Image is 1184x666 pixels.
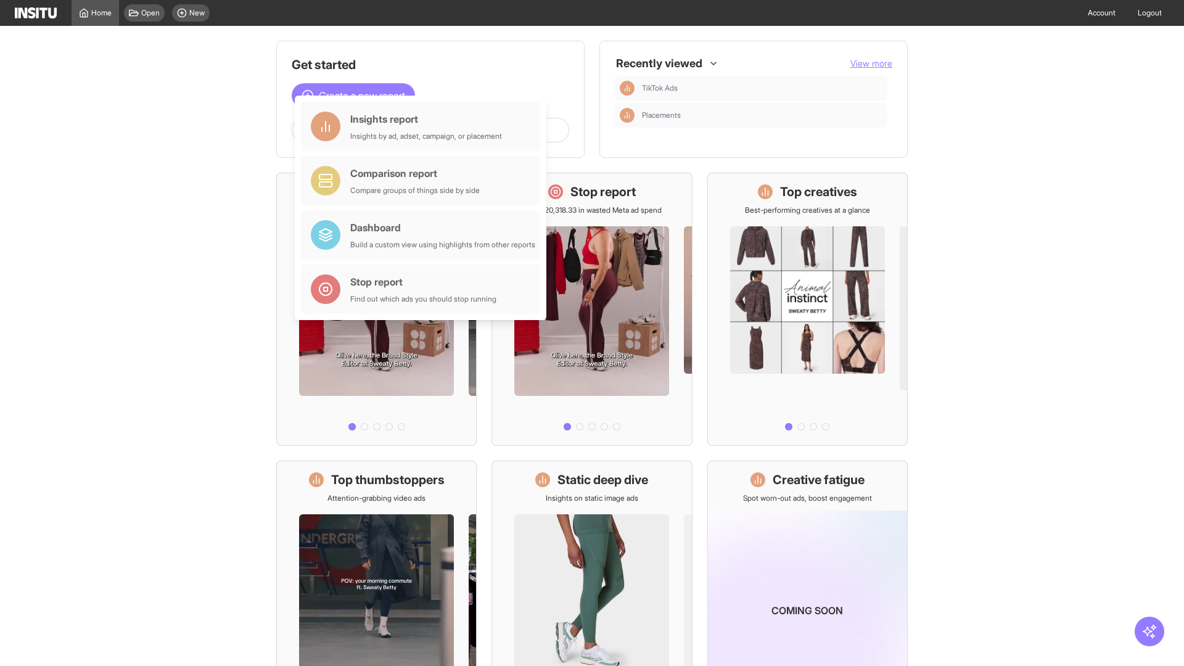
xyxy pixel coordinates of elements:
[350,166,480,181] div: Comparison report
[546,493,638,503] p: Insights on static image ads
[620,81,635,96] div: Insights
[350,186,480,195] div: Compare groups of things side by side
[850,57,892,70] button: View more
[522,205,662,215] p: Save £20,318.33 in wasted Meta ad spend
[350,274,496,289] div: Stop report
[327,493,425,503] p: Attention-grabbing video ads
[350,112,502,126] div: Insights report
[570,183,636,200] h1: Stop report
[350,294,496,304] div: Find out which ads you should stop running
[642,110,681,120] span: Placements
[780,183,857,200] h1: Top creatives
[350,131,502,141] div: Insights by ad, adset, campaign, or placement
[642,110,882,120] span: Placements
[350,220,535,235] div: Dashboard
[745,205,870,215] p: Best-performing creatives at a glance
[91,8,112,18] span: Home
[642,83,678,93] span: TikTok Ads
[620,108,635,123] div: Insights
[292,83,415,108] button: Create a new report
[557,471,648,488] h1: Static deep dive
[276,173,477,446] a: What's live nowSee all active ads instantly
[15,7,57,18] img: Logo
[141,8,160,18] span: Open
[642,83,882,93] span: TikTok Ads
[350,240,535,250] div: Build a custom view using highlights from other reports
[850,58,892,68] span: View more
[707,173,908,446] a: Top creativesBest-performing creatives at a glance
[331,471,445,488] h1: Top thumbstoppers
[292,56,569,73] h1: Get started
[491,173,692,446] a: Stop reportSave £20,318.33 in wasted Meta ad spend
[189,8,205,18] span: New
[319,88,405,103] span: Create a new report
